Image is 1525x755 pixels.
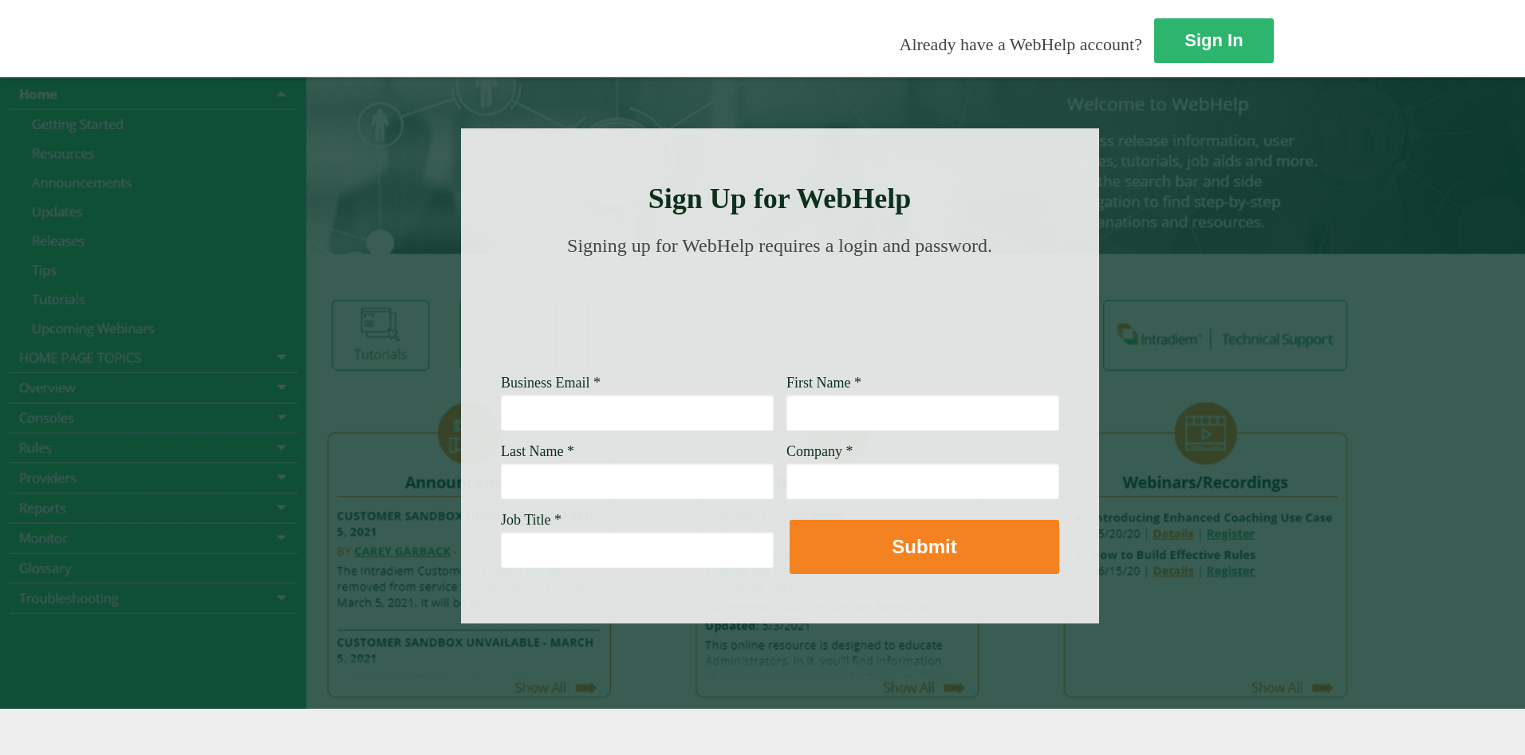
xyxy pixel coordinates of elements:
strong: Sign In [1184,30,1243,50]
button: Submit [790,520,1059,574]
span: Signing up for WebHelp requires a login and password. [567,235,992,256]
span: Job Title * [501,512,562,528]
a: Sign In [1154,18,1274,63]
span: First Name * [786,375,861,391]
span: Already have a WebHelp account? [900,34,1142,54]
span: Company * [786,443,853,459]
img: Need Credentials? Sign up below. Have Credentials? Use the sign-in button. [510,273,1050,352]
strong: Submit [892,536,956,557]
span: Last Name * [501,443,574,459]
strong: Sign Up for WebHelp [648,183,912,214]
span: Business Email * [501,375,601,391]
